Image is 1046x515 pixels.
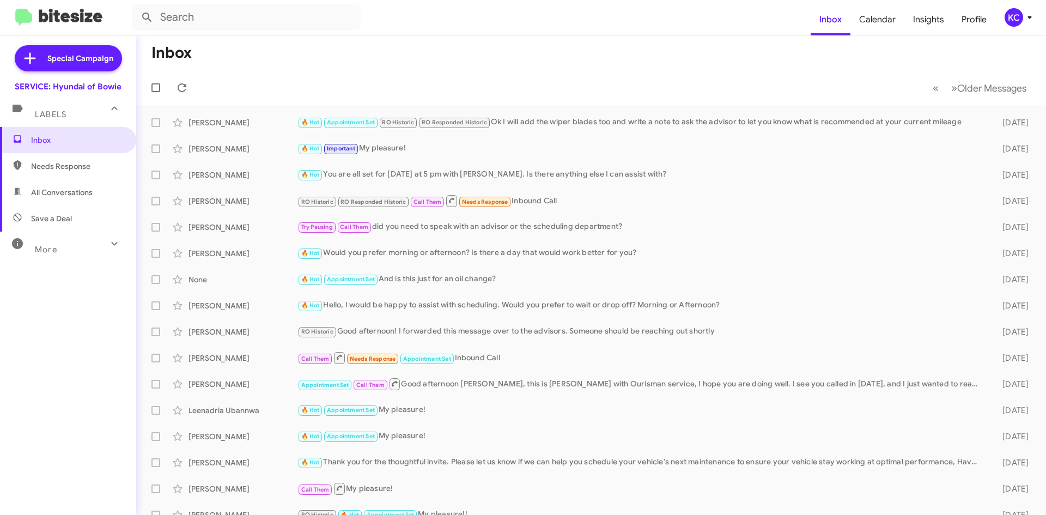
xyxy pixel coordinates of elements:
[301,276,320,283] span: 🔥 Hot
[413,198,442,205] span: Call Them
[985,457,1037,468] div: [DATE]
[340,198,406,205] span: RO Responded Historic
[356,381,385,389] span: Call Them
[850,4,904,35] a: Calendar
[188,274,297,285] div: None
[403,355,451,362] span: Appointment Set
[297,142,985,155] div: My pleasure!
[382,119,414,126] span: RO Historic
[301,198,333,205] span: RO Historic
[985,169,1037,180] div: [DATE]
[297,221,985,233] div: did you need to speak with an advisor or the scheduling department?
[297,194,985,208] div: Inbound Call
[297,404,985,416] div: My pleasure!
[188,117,297,128] div: [PERSON_NAME]
[31,187,93,198] span: All Conversations
[985,483,1037,494] div: [DATE]
[927,77,1033,99] nav: Page navigation example
[945,77,1033,99] button: Next
[297,377,985,391] div: Good afternoon [PERSON_NAME], this is [PERSON_NAME] with Ourisman service, I hope you are doing w...
[188,431,297,442] div: [PERSON_NAME]
[926,77,945,99] button: Previous
[301,459,320,466] span: 🔥 Hot
[985,326,1037,337] div: [DATE]
[1005,8,1023,27] div: KC
[953,4,995,35] a: Profile
[297,116,985,129] div: Ok I will add the wiper blades too and write a note to ask the advisor to let you know what is re...
[301,407,320,414] span: 🔥 Hot
[47,53,113,64] span: Special Campaign
[985,300,1037,311] div: [DATE]
[297,456,985,469] div: Thank you for the thoughtful invite. Please let us know if we can help you schedule your vehicle'...
[301,328,333,335] span: RO Historic
[904,4,953,35] a: Insights
[188,248,297,259] div: [PERSON_NAME]
[985,379,1037,390] div: [DATE]
[327,407,375,414] span: Appointment Set
[301,223,333,231] span: Try Pausing
[957,82,1026,94] span: Older Messages
[350,355,396,362] span: Needs Response
[301,302,320,309] span: 🔥 Hot
[985,405,1037,416] div: [DATE]
[301,355,330,362] span: Call Them
[297,247,985,259] div: Would you prefer morning or afternoon? Is there a day that would work better for you?
[188,405,297,416] div: Leenadria Ubannwa
[301,119,320,126] span: 🔥 Hot
[15,81,121,92] div: SERVICE: Hyundai of Bowie
[811,4,850,35] a: Inbox
[462,198,508,205] span: Needs Response
[327,276,375,283] span: Appointment Set
[985,117,1037,128] div: [DATE]
[985,353,1037,363] div: [DATE]
[301,171,320,178] span: 🔥 Hot
[31,135,124,146] span: Inbox
[985,222,1037,233] div: [DATE]
[951,81,957,95] span: »
[301,250,320,257] span: 🔥 Hot
[297,299,985,312] div: Hello, I would be happy to assist with scheduling. Would you prefer to wait or drop off? Morning ...
[297,430,985,443] div: My pleasure!
[188,326,297,337] div: [PERSON_NAME]
[301,145,320,152] span: 🔥 Hot
[297,482,985,495] div: My pleasure!
[31,161,124,172] span: Needs Response
[188,222,297,233] div: [PERSON_NAME]
[188,143,297,154] div: [PERSON_NAME]
[188,457,297,468] div: [PERSON_NAME]
[301,381,349,389] span: Appointment Set
[985,248,1037,259] div: [DATE]
[188,353,297,363] div: [PERSON_NAME]
[340,223,368,231] span: Call Them
[188,196,297,207] div: [PERSON_NAME]
[297,168,985,181] div: You are all set for [DATE] at 5 pm with [PERSON_NAME]. Is there anything else I can assist with?
[297,325,985,338] div: Good afternoon! I forwarded this message over to the advisors. Someone should be reaching out sho...
[188,300,297,311] div: [PERSON_NAME]
[297,351,985,365] div: Inbound Call
[31,213,72,224] span: Save a Deal
[985,274,1037,285] div: [DATE]
[35,110,66,119] span: Labels
[132,4,361,31] input: Search
[188,379,297,390] div: [PERSON_NAME]
[301,433,320,440] span: 🔥 Hot
[985,431,1037,442] div: [DATE]
[301,486,330,493] span: Call Them
[422,119,487,126] span: RO Responded Historic
[15,45,122,71] a: Special Campaign
[327,433,375,440] span: Appointment Set
[985,143,1037,154] div: [DATE]
[327,145,355,152] span: Important
[188,169,297,180] div: [PERSON_NAME]
[188,483,297,494] div: [PERSON_NAME]
[327,119,375,126] span: Appointment Set
[995,8,1034,27] button: KC
[985,196,1037,207] div: [DATE]
[297,273,985,286] div: And is this just for an oil change?
[933,81,939,95] span: «
[35,245,57,255] span: More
